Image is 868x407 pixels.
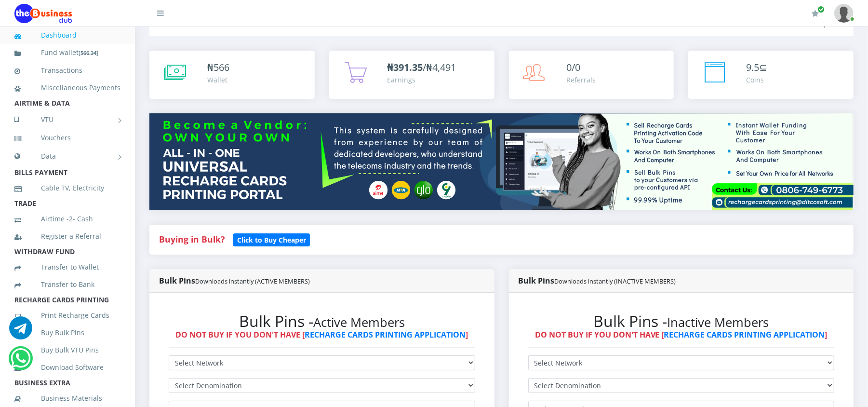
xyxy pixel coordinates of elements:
a: 0/0 Referrals [509,51,674,99]
a: Buy Bulk VTU Pins [14,339,120,361]
a: Buy Bulk Pins [14,322,120,344]
small: [ ] [79,49,98,56]
strong: Buying in Bulk? [159,233,225,245]
div: Earnings [387,75,456,85]
strong: Bulk Pins [519,275,676,286]
a: Chat for support [11,354,31,370]
a: RECHARGE CARDS PRINTING APPLICATION [664,329,825,340]
a: Dashboard [14,24,120,46]
a: Chat for support [9,324,32,339]
a: Cable TV, Electricity [14,177,120,199]
a: Miscellaneous Payments [14,77,120,99]
h2: Bulk Pins - [528,312,835,330]
a: Transfer to Bank [14,273,120,296]
div: Coins [746,75,767,85]
a: Data [14,144,120,168]
a: RECHARGE CARDS PRINTING APPLICATION [305,329,466,340]
span: 9.5 [746,61,759,74]
strong: DO NOT BUY IF YOU DON'T HAVE [ ] [175,329,468,340]
small: Inactive Members [668,314,769,331]
a: Transfer to Wallet [14,256,120,278]
b: 566.34 [80,49,96,56]
div: ₦ [207,60,229,75]
strong: Bulk Pins [159,275,310,286]
span: /₦4,491 [387,61,456,74]
small: Downloads instantly (ACTIVE MEMBERS) [195,277,310,285]
strong: DO NOT BUY IF YOU DON'T HAVE [ ] [535,329,828,340]
span: 566 [214,61,229,74]
h2: Bulk Pins - [169,312,475,330]
span: 0/0 [567,61,581,74]
a: Click to Buy Cheaper [233,233,310,245]
img: multitenant_rcp.png [149,113,854,210]
a: Transactions [14,59,120,81]
b: Click to Buy Cheaper [237,235,306,244]
a: VTU [14,108,120,132]
b: ₦391.35 [387,61,423,74]
div: Referrals [567,75,596,85]
div: Wallet [207,75,229,85]
small: Downloads instantly (INACTIVE MEMBERS) [555,277,676,285]
small: Active Members [313,314,405,331]
a: Download Software [14,356,120,379]
i: Renew/Upgrade Subscription [812,10,819,17]
a: Airtime -2- Cash [14,208,120,230]
div: ⊆ [746,60,767,75]
a: ₦566 Wallet [149,51,315,99]
img: User [834,4,854,23]
span: Renew/Upgrade Subscription [817,6,825,13]
a: Vouchers [14,127,120,149]
a: Fund wallet[566.34] [14,41,120,64]
a: Register a Referral [14,225,120,247]
a: Print Recharge Cards [14,304,120,326]
img: Logo [14,4,72,23]
a: ₦391.35/₦4,491 Earnings [329,51,494,99]
a: Dashboard [758,17,799,28]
